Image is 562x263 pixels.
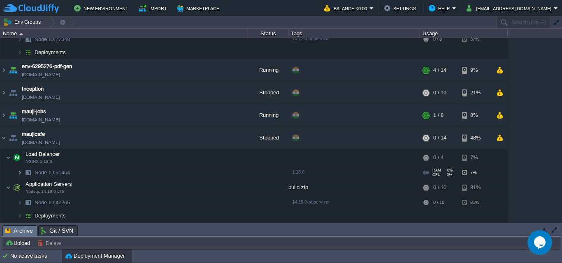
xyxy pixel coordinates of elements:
span: 51464 [34,169,71,176]
button: [EMAIL_ADDRESS][DOMAIN_NAME] [467,3,554,13]
img: AMDAwAAAACH5BAEAAAAALAAAAAABAAEAAAICRAEAOw== [17,166,22,179]
button: Env Groups [3,16,44,28]
div: 0 / 10 [433,82,446,104]
a: Deployments [34,49,67,56]
a: [DOMAIN_NAME] [22,116,60,124]
div: Stopped [247,82,288,104]
div: 81% [462,179,489,196]
img: AMDAwAAAACH5BAEAAAAALAAAAAABAAEAAAICRAEAOw== [22,209,34,222]
span: Application Servers [25,181,73,188]
img: AMDAwAAAACH5BAEAAAAALAAAAAABAAEAAAICRAEAOw== [22,166,34,179]
img: AMDAwAAAACH5BAEAAAAALAAAAAABAAEAAAICRAEAOw== [0,59,7,81]
img: AMDAwAAAACH5BAEAAAAALAAAAAABAAEAAAICRAEAOw== [0,127,7,149]
a: mauji-jobs [22,107,46,116]
div: 4 / 14 [433,59,446,81]
img: AMDAwAAAACH5BAEAAAAALAAAAAABAAEAAAICRAEAOw== [6,149,11,166]
a: Node ID:77348 [34,36,71,43]
div: 7% [462,166,489,179]
span: 0% [444,168,453,172]
span: Node ID: [35,169,56,176]
div: Tags [289,29,420,38]
div: 8% [462,104,489,126]
div: 0 / 10 [433,196,444,209]
img: AMDAwAAAACH5BAEAAAAALAAAAAABAAEAAAICRAEAOw== [17,209,22,222]
span: 14.19.0-supervisor [292,199,330,204]
img: AMDAwAAAACH5BAEAAAAALAAAAAABAAEAAAICRAEAOw== [7,82,19,104]
a: Inception [22,85,44,93]
div: 9% [462,59,489,81]
img: AMDAwAAAACH5BAEAAAAALAAAAAABAAEAAAICRAEAOw== [11,149,23,166]
img: AMDAwAAAACH5BAEAAAAALAAAAAABAAEAAAICRAEAOw== [22,46,34,59]
a: maujicafe [22,130,45,138]
a: [DOMAIN_NAME] [22,93,60,101]
button: Settings [384,3,418,13]
div: 0 / 4 [433,149,444,166]
span: Load Balancer [25,151,61,158]
button: Upload [5,239,33,247]
div: 7% [462,149,489,166]
a: Deployments [34,212,67,219]
a: Node ID:51464 [34,169,71,176]
img: AMDAwAAAACH5BAEAAAAALAAAAAABAAEAAAICRAEAOw== [7,59,19,81]
button: Import [139,3,170,13]
button: New Environment [74,3,131,13]
div: 21% [462,82,489,104]
span: RAM [432,168,441,172]
div: 48% [462,127,489,149]
div: 1 / 8 [433,104,444,126]
span: Archive [5,226,33,236]
span: 0% [444,173,452,177]
a: Node ID:47265 [34,199,71,206]
span: NGINX 1.18.0 [26,159,52,164]
a: env-6295276-pdf-gen [22,62,72,71]
span: CPU [432,173,441,177]
span: Git / SVN [41,226,73,236]
div: 0 / 14 [433,127,446,149]
span: Node ID: [35,36,56,42]
img: CloudJiffy [3,3,59,14]
div: Name [1,29,247,38]
img: AMDAwAAAACH5BAEAAAAALAAAAAABAAEAAAICRAEAOw== [17,46,22,59]
button: Help [429,3,452,13]
a: [DOMAIN_NAME] [22,71,60,79]
span: 47265 [34,199,71,206]
a: [DOMAIN_NAME] [22,138,60,146]
button: Balance ₹0.00 [324,3,369,13]
button: Delete [37,239,63,247]
div: 0 / 10 [433,179,446,196]
span: 1.18.0 [292,169,304,174]
span: 10.17.0-supervisor [292,36,330,41]
div: Running [247,104,288,126]
button: Deployment Manager [65,252,125,260]
button: Marketplace [177,3,222,13]
div: build.zip [288,179,420,196]
div: 0 / 8 [433,33,442,46]
img: AMDAwAAAACH5BAEAAAAALAAAAAABAAEAAAICRAEAOw== [7,104,19,126]
div: 81% [462,196,489,209]
div: Stopped [247,127,288,149]
img: AMDAwAAAACH5BAEAAAAALAAAAAABAAEAAAICRAEAOw== [11,179,23,196]
img: AMDAwAAAACH5BAEAAAAALAAAAAABAAEAAAICRAEAOw== [19,33,23,35]
div: Running [247,59,288,81]
a: Application ServersNode.js 14.19.0 LTS [25,181,73,187]
img: AMDAwAAAACH5BAEAAAAALAAAAAABAAEAAAICRAEAOw== [6,179,11,196]
img: AMDAwAAAACH5BAEAAAAALAAAAAABAAEAAAICRAEAOw== [17,33,22,46]
img: AMDAwAAAACH5BAEAAAAALAAAAAABAAEAAAICRAEAOw== [0,82,7,104]
img: AMDAwAAAACH5BAEAAAAALAAAAAABAAEAAAICRAEAOw== [17,196,22,209]
a: Load BalancerNGINX 1.18.0 [25,151,61,157]
span: 77348 [34,36,71,43]
img: AMDAwAAAACH5BAEAAAAALAAAAAABAAEAAAICRAEAOw== [22,33,34,46]
img: AMDAwAAAACH5BAEAAAAALAAAAAABAAEAAAICRAEAOw== [22,196,34,209]
img: AMDAwAAAACH5BAEAAAAALAAAAAABAAEAAAICRAEAOw== [0,104,7,126]
div: Usage [420,29,507,38]
div: No active tasks [10,249,62,263]
div: 37% [462,33,489,46]
div: Status [248,29,288,38]
span: Node ID: [35,199,56,206]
